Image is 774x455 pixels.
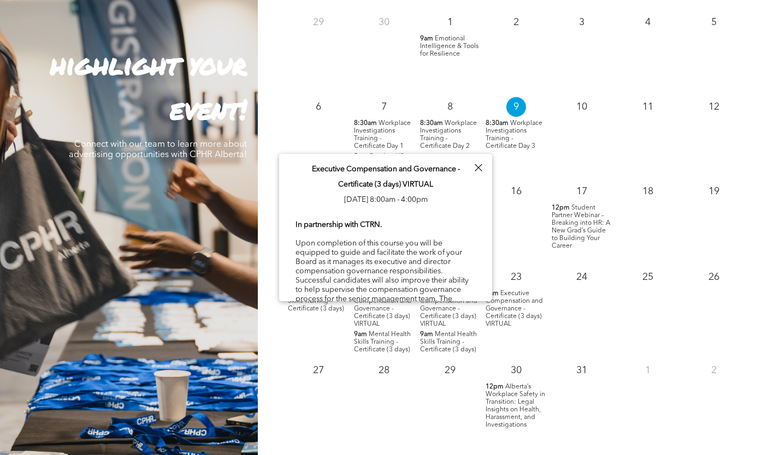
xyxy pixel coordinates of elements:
[506,182,526,201] p: 16
[572,13,592,32] p: 3
[374,361,394,380] p: 28
[704,182,724,201] p: 19
[638,13,658,32] p: 4
[309,97,328,117] p: 6
[420,119,443,127] span: 8:30am
[486,120,542,149] span: Workplace Investigations Training - Certificate Day 3
[309,13,328,32] p: 29
[420,331,433,338] span: 9am
[572,182,592,201] p: 17
[704,267,724,287] p: 26
[506,361,526,380] p: 30
[354,331,411,353] span: Mental Health Skills Training - Certificate (3 days)
[572,267,592,287] p: 24
[374,97,394,117] p: 7
[506,13,526,32] p: 2
[50,45,247,128] strong: highlight your event!
[572,361,592,380] p: 31
[440,97,460,117] p: 8
[420,35,478,57] span: Emotional Intelligence & Tools for Resilience
[638,97,658,117] p: 11
[374,13,394,32] p: 30
[440,361,460,380] p: 29
[638,361,658,380] p: 1
[552,205,610,249] span: Student Partner Webinar – Breaking into HR: A New Grad’s Guide to Building Your Career
[486,119,509,127] span: 8:30am
[354,153,404,167] span: October HR Roundtable
[344,196,428,203] span: [DATE] 8:00am - 4:00pm
[704,13,724,32] p: 5
[354,290,411,327] span: Executive Compensation and Governance - Certificate (3 days) VIRTUAL
[420,290,477,327] span: Executive Compensation and Governance - Certificate (3 days) VIRTUAL
[506,267,526,287] p: 23
[638,182,658,201] p: 18
[354,120,411,149] span: Workplace Investigations Training - Certificate Day 1
[354,119,377,127] span: 8:30am
[420,35,433,43] span: 9am
[486,290,499,297] span: 8am
[354,153,367,160] span: 9am
[440,13,460,32] p: 1
[288,290,345,312] span: Mental Health Skills Training - Certificate (3 days)
[69,140,247,159] span: Connect with our team to learn more about advertising opportunities with CPHR Alberta!
[552,204,570,212] span: 12pm
[638,267,658,287] p: 25
[506,97,526,117] p: 9
[704,361,724,380] p: 2
[486,384,545,428] span: Alberta’s Workplace Safety in Transition: Legal Insights on Health, Harassment, and Investigations
[486,383,504,391] span: 12pm
[486,290,543,327] span: Executive Compensation and Governance - Certificate (3 days) VIRTUAL
[312,165,460,188] span: Executive Compensation and Governance - Certificate (3 days) VIRTUAL
[572,97,592,117] p: 10
[420,120,477,149] span: Workplace Investigations Training - Certificate Day 2
[420,331,477,353] span: Mental Health Skills Training - Certificate (3 days)
[704,97,724,117] p: 12
[354,331,367,338] span: 9am
[309,361,328,380] p: 27
[296,221,382,229] b: In partnership with CTRN.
